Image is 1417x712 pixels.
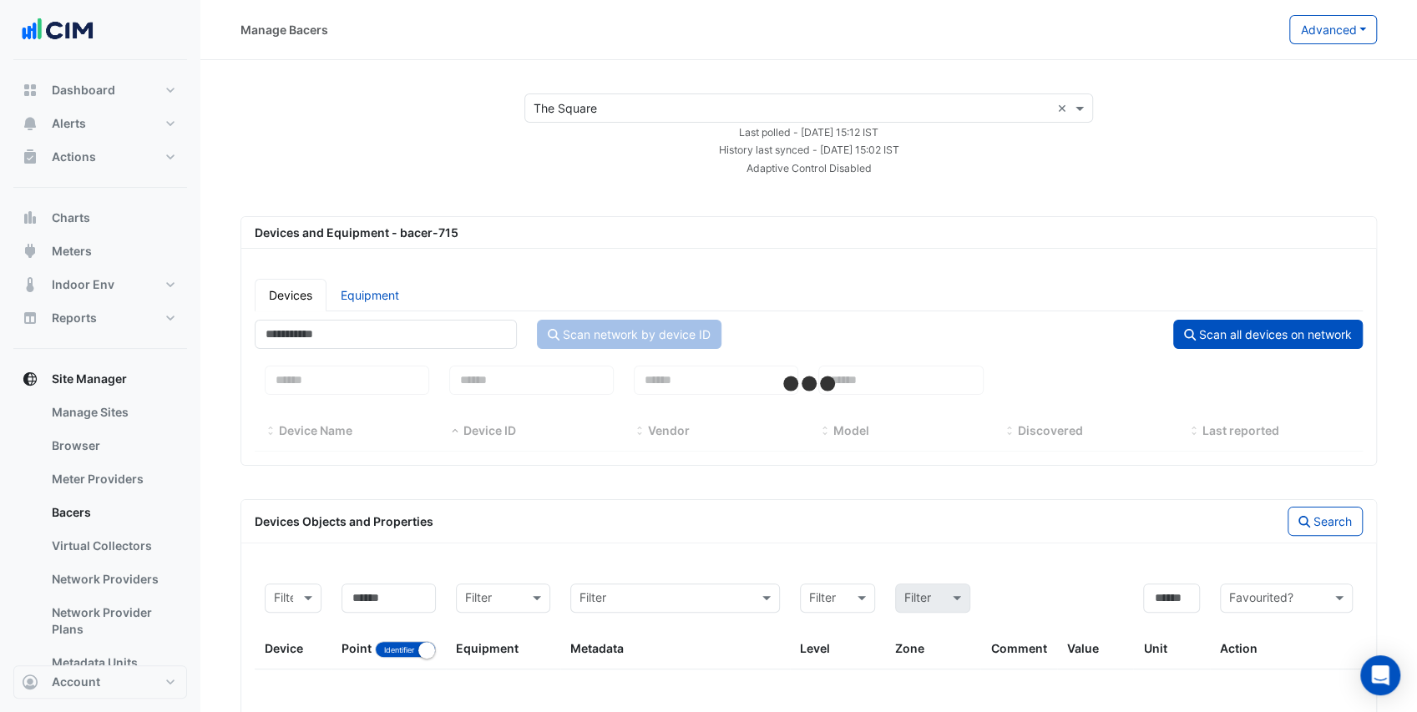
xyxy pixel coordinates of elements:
[22,276,38,293] app-icon: Indoor Env
[1067,641,1099,655] span: Value
[38,563,187,596] a: Network Providers
[326,279,413,311] a: Equipment
[22,210,38,226] app-icon: Charts
[1360,655,1400,695] div: Open Intercom Messenger
[1220,641,1258,655] span: Action
[22,243,38,260] app-icon: Meters
[13,235,187,268] button: Meters
[800,641,830,655] span: Level
[1057,99,1071,117] span: Clear
[52,371,127,387] span: Site Manager
[38,429,187,462] a: Browser
[38,596,187,646] a: Network Provider Plans
[20,13,95,47] img: Company Logo
[38,496,187,529] a: Bacers
[52,276,114,293] span: Indoor Env
[52,310,97,326] span: Reports
[22,149,38,165] app-icon: Actions
[342,641,372,655] span: Point
[52,82,115,98] span: Dashboard
[895,641,924,655] span: Zone
[463,423,516,437] span: Device ID
[449,425,461,438] span: Device ID
[13,665,187,699] button: Account
[52,149,96,165] span: Actions
[38,529,187,563] a: Virtual Collectors
[375,641,436,655] ui-switch: Toggle between object name and object identifier
[22,115,38,132] app-icon: Alerts
[990,641,1046,655] span: Comment
[38,462,187,496] a: Meter Providers
[255,514,433,528] span: Devices Objects and Properties
[38,646,187,679] a: Metadata Units
[13,301,187,335] button: Reports
[22,82,38,98] app-icon: Dashboard
[456,641,519,655] span: Equipment
[279,423,352,437] span: Device Name
[832,423,868,437] span: Model
[255,279,326,311] a: Devices
[1018,423,1083,437] span: Discovered
[13,362,187,396] button: Site Manager
[1143,641,1166,655] span: Unit
[52,210,90,226] span: Charts
[265,641,303,655] span: Device
[22,310,38,326] app-icon: Reports
[52,674,100,690] span: Account
[13,268,187,301] button: Indoor Env
[13,73,187,107] button: Dashboard
[570,641,624,655] span: Metadata
[746,162,872,174] small: Adaptive Control Disabled
[52,243,92,260] span: Meters
[1289,15,1377,44] button: Advanced
[719,144,899,156] small: Fri 05-Sep-2025 15:02 IST
[1004,425,1015,438] span: Discovered
[13,201,187,235] button: Charts
[38,396,187,429] a: Manage Sites
[13,107,187,140] button: Alerts
[240,21,328,38] div: Manage Bacers
[13,140,187,174] button: Actions
[22,371,38,387] app-icon: Site Manager
[1288,507,1363,536] button: Search
[1202,423,1279,437] span: Last reported
[818,425,830,438] span: Model
[885,583,980,613] div: Please select Filter first
[739,126,878,139] small: Fri 05-Sep-2025 15:12 IST
[648,423,690,437] span: Vendor
[52,115,86,132] span: Alerts
[245,224,1373,241] div: Devices and Equipment - bacer-715
[1188,425,1200,438] span: Last reported
[265,425,276,438] span: Device Name
[1173,320,1363,349] button: Scan all devices on network
[634,425,645,438] span: Vendor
